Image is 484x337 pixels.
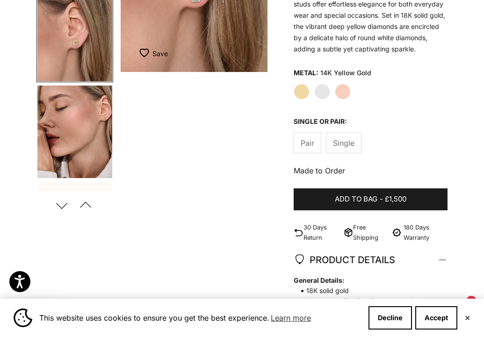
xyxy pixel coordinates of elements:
[368,306,412,330] button: Decline
[303,222,340,242] p: 30 Days Return
[36,85,113,179] button: Go to item 5
[335,194,377,205] span: Add to bag
[294,165,448,177] p: Made to Order
[353,222,386,242] p: Free Shipping
[139,44,168,63] button: Add to Wishlist
[333,137,354,149] span: Single
[294,66,318,80] legend: Metal:
[464,315,470,321] button: Close
[36,181,113,276] button: Go to item 6
[404,222,448,242] p: 180 Days Warranty
[385,194,406,205] span: £1,500
[294,286,439,296] span: 18K solid gold
[37,86,112,178] img: #YellowGold #WhiteGold #RoseGold
[294,296,439,306] span: Natural, conflict free fancy color diamond
[37,182,112,275] img: #YellowGold
[39,311,361,325] span: This website uses cookies to ensure you get the best experience.
[294,275,439,286] strong: General Details:
[14,308,32,327] img: Cookie banner
[269,311,312,325] a: Learn more
[294,243,448,277] summary: PRODUCT DETAILS
[415,306,457,330] button: Accept
[301,137,314,149] span: Pair
[294,252,395,268] span: PRODUCT DETAILS
[294,188,448,211] button: Add to bag-£1,500
[139,48,152,57] img: wishlist
[294,115,347,129] legend: Single or Pair:
[320,66,371,80] variant-option-value: 14K Yellow Gold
